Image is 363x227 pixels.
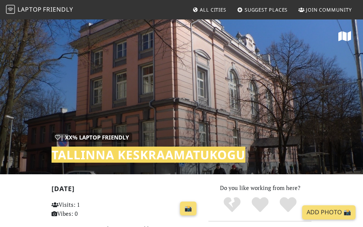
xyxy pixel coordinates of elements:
span: Join Community [306,6,352,13]
h1: Tallinna Keskraamatukogu [52,148,245,162]
a: LaptopFriendly LaptopFriendly [6,3,73,16]
a: All Cities [189,3,229,16]
div: | XX% Laptop Friendly [52,133,132,142]
p: Do you like working from here? [208,183,311,192]
div: No [218,196,246,213]
h2: [DATE] [52,185,199,196]
span: Friendly [43,5,73,13]
span: All Cities [200,6,226,13]
span: Laptop [18,5,42,13]
img: LaptopFriendly [6,5,15,14]
a: Join Community [295,3,355,16]
span: Suggest Places [245,6,288,13]
a: Suggest Places [234,3,291,16]
p: Visits: 1 Vibes: 0 [52,200,95,218]
a: 📸 [180,202,196,216]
